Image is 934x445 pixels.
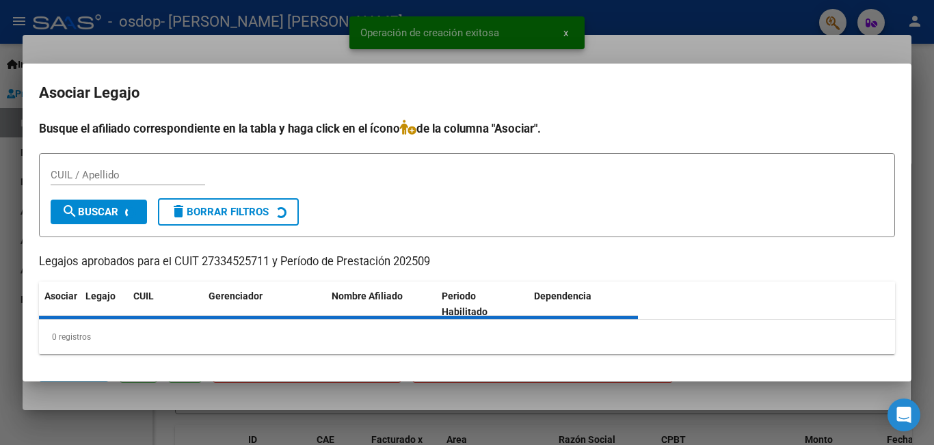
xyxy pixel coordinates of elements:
[170,203,187,219] mat-icon: delete
[39,80,895,106] h2: Asociar Legajo
[44,291,77,301] span: Asociar
[442,291,488,317] span: Periodo Habilitado
[80,282,128,327] datatable-header-cell: Legajo
[39,282,80,327] datatable-header-cell: Asociar
[51,200,147,224] button: Buscar
[62,206,118,218] span: Buscar
[326,282,436,327] datatable-header-cell: Nombre Afiliado
[39,320,895,354] div: 0 registros
[133,291,154,301] span: CUIL
[332,291,403,301] span: Nombre Afiliado
[888,399,920,431] div: Open Intercom Messenger
[62,203,78,219] mat-icon: search
[209,291,263,301] span: Gerenciador
[529,282,639,327] datatable-header-cell: Dependencia
[39,120,895,137] h4: Busque el afiliado correspondiente en la tabla y haga click en el ícono de la columna "Asociar".
[128,282,203,327] datatable-header-cell: CUIL
[203,282,326,327] datatable-header-cell: Gerenciador
[39,254,895,271] p: Legajos aprobados para el CUIT 27334525711 y Período de Prestación 202509
[85,291,116,301] span: Legajo
[158,198,299,226] button: Borrar Filtros
[534,291,591,301] span: Dependencia
[170,206,269,218] span: Borrar Filtros
[436,282,529,327] datatable-header-cell: Periodo Habilitado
